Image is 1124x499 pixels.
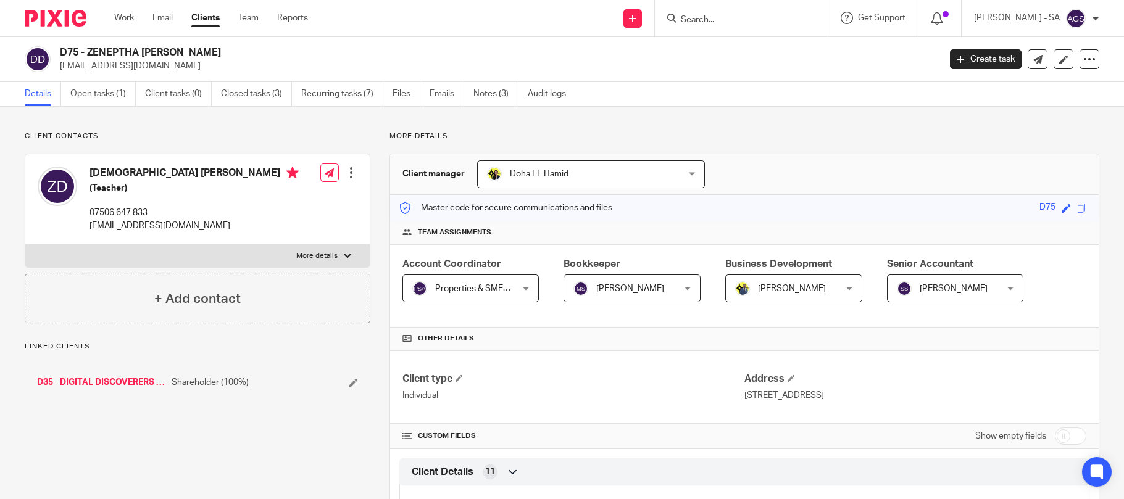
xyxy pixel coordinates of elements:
p: Individual [402,389,744,402]
img: Pixie [25,10,86,27]
span: Business Development [725,259,832,269]
a: Client tasks (0) [145,82,212,106]
p: Linked clients [25,342,370,352]
input: Search [680,15,791,26]
span: Properties & SMEs - AC [435,284,526,293]
p: [EMAIL_ADDRESS][DOMAIN_NAME] [60,60,931,72]
a: Clients [191,12,220,24]
span: Other details [418,334,474,344]
img: svg%3E [25,46,51,72]
h2: D75 - ZENEPTHA [PERSON_NAME] [60,46,757,59]
span: Team assignments [418,228,491,237]
a: Details [25,82,61,106]
a: Team [238,12,259,24]
span: [PERSON_NAME] [920,284,988,293]
span: Account Coordinator [402,259,501,269]
span: [PERSON_NAME] [596,284,664,293]
img: svg%3E [897,281,912,296]
a: Recurring tasks (7) [301,82,383,106]
a: Work [114,12,134,24]
p: 07506 647 833 [90,207,299,219]
img: Doha-Starbridge.jpg [487,167,502,181]
div: D75 [1039,201,1055,215]
span: 11 [485,466,495,478]
p: Master code for secure communications and files [399,202,612,214]
h5: (Teacher) [90,182,299,194]
p: Client contacts [25,131,370,141]
h4: Address [744,373,1086,386]
img: svg%3E [412,281,427,296]
a: Emails [430,82,464,106]
span: Senior Accountant [887,259,973,269]
label: Show empty fields [975,430,1046,442]
h4: Client type [402,373,744,386]
p: [STREET_ADDRESS] [744,389,1086,402]
h4: CUSTOM FIELDS [402,431,744,441]
span: Get Support [858,14,905,22]
img: Dennis-Starbridge.jpg [735,281,750,296]
h4: + Add contact [154,289,241,308]
a: Email [152,12,173,24]
a: Audit logs [528,82,575,106]
h4: [DEMOGRAPHIC_DATA] [PERSON_NAME] [90,167,299,182]
img: svg%3E [573,281,588,296]
img: svg%3E [1066,9,1086,28]
img: svg%3E [38,167,77,206]
span: Doha EL Hamid [510,170,568,178]
a: Closed tasks (3) [221,82,292,106]
span: Bookkeeper [564,259,620,269]
span: [PERSON_NAME] [758,284,826,293]
p: [EMAIL_ADDRESS][DOMAIN_NAME] [90,220,299,232]
i: Primary [286,167,299,179]
a: Files [393,82,420,106]
a: Create task [950,49,1022,69]
span: Shareholder (100%) [172,376,249,389]
span: Client Details [412,466,473,479]
a: Reports [277,12,308,24]
a: D35 - DIGITAL DISCOVERERS LTD [37,376,165,389]
a: Notes (3) [473,82,518,106]
p: [PERSON_NAME] - SA [974,12,1060,24]
h3: Client manager [402,168,465,180]
a: Open tasks (1) [70,82,136,106]
p: More details [389,131,1099,141]
p: More details [296,251,338,261]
